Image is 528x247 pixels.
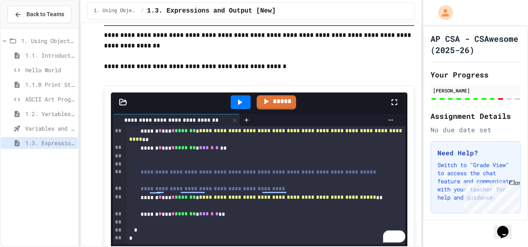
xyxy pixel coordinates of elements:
span: 1. Using Objects and Methods [21,37,75,45]
span: 1. Using Objects and Methods [94,8,138,14]
h2: Assignment Details [431,110,521,122]
iframe: chat widget [461,179,520,214]
button: Back to Teams [7,6,71,23]
span: Hello World [25,66,75,74]
span: 1.3. Expressions and Output [New] [25,139,75,147]
iframe: chat widget [494,215,520,239]
h2: Your Progress [431,69,521,80]
div: No due date set [431,125,521,135]
p: Switch to "Grade View" to access the chat feature and communicate with your teacher for help and ... [437,161,514,202]
span: 1.1.B Print Statements [25,80,75,89]
span: Variables and Data Types - Quiz [25,124,75,133]
span: / [141,8,144,14]
h3: Need Help? [437,148,514,158]
span: Back to Teams [26,10,64,19]
div: [PERSON_NAME] [433,87,518,94]
div: My Account [430,3,455,22]
div: Chat with us now!Close [3,3,56,52]
span: 1.2. Variables and Data Types [25,110,75,118]
span: ASCII Art Program [25,95,75,103]
span: 1.3. Expressions and Output [New] [147,6,276,16]
span: 1.1. Introduction to Algorithms, Programming, and Compilers [25,51,75,60]
h1: AP CSA - CSAwesome (2025-26) [431,33,521,56]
